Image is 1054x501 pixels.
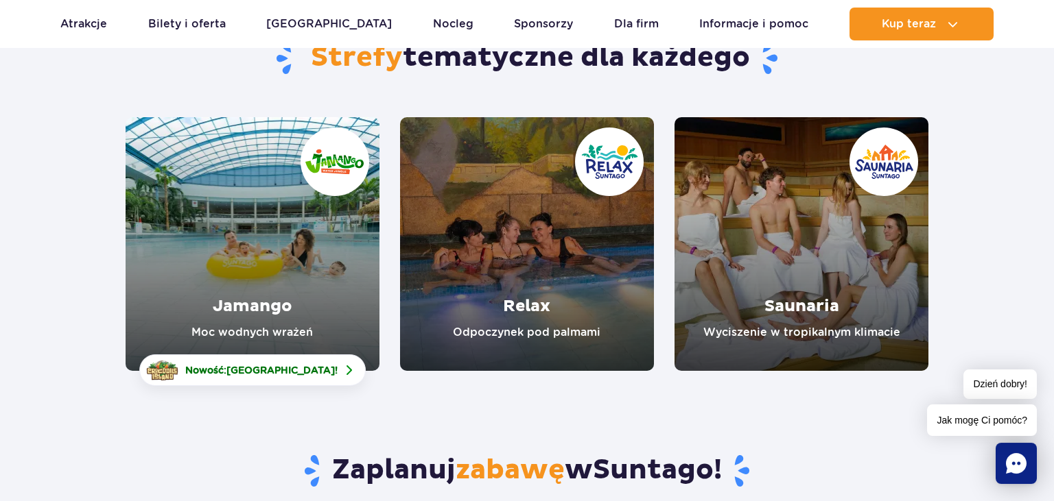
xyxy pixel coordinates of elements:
a: Informacje i pomoc [699,8,808,40]
a: Nowość:[GEOGRAPHIC_DATA]! [139,354,366,386]
a: Saunaria [675,117,928,371]
a: Nocleg [433,8,473,40]
div: Chat [996,443,1037,484]
a: Dla firm [614,8,659,40]
button: Kup teraz [850,8,994,40]
span: Kup teraz [882,18,936,30]
span: Nowość: ! [185,363,338,377]
span: Jak mogę Ci pomóc? [927,404,1037,436]
span: Suntago [593,453,714,487]
a: Sponsorzy [514,8,573,40]
h1: tematyczne dla każdego [126,40,929,76]
h3: Zaplanuj w ! [126,453,929,489]
span: [GEOGRAPHIC_DATA] [226,365,335,376]
span: zabawę [456,453,565,487]
span: Strefy [311,40,403,75]
a: Relax [400,117,654,371]
a: Atrakcje [60,8,107,40]
span: Dzień dobry! [963,369,1037,399]
a: Jamango [126,117,379,371]
a: [GEOGRAPHIC_DATA] [266,8,392,40]
a: Bilety i oferta [148,8,226,40]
